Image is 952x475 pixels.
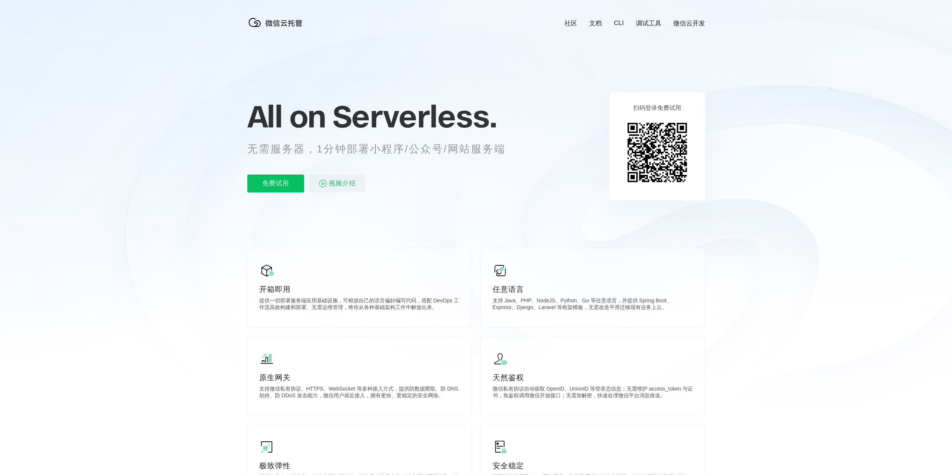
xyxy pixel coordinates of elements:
p: 任意语言 [493,284,693,294]
a: CLI [614,19,624,27]
p: 微信私有协议自动获取 OpenID、UnionID 等登录态信息；无需维护 access_token 与证书，免鉴权调用微信开放接口；无需加解密，快速处理微信平台消息推送。 [493,386,693,401]
p: 安全稳定 [493,460,693,471]
span: 视频介绍 [329,175,356,192]
img: 微信云托管 [247,15,307,30]
p: 无需服务器，1分钟部署小程序/公众号/网站服务端 [247,142,520,157]
p: 免费试用 [247,175,304,192]
a: 调试工具 [636,19,661,28]
p: 原生网关 [259,372,460,383]
p: 扫码登录免费试用 [633,104,681,112]
a: 微信云托管 [247,25,307,31]
p: 极致弹性 [259,460,460,471]
a: 微信云开发 [673,19,705,28]
p: 开箱即用 [259,284,460,294]
p: 支持 Java、PHP、NodeJS、Python、Go 等任意语言，并提供 Spring Boot、Express、Django、Laravel 等框架模板，无需改造平滑迁移现有业务上云。 [493,297,693,312]
span: Serverless. [333,98,497,135]
img: video_play.svg [318,179,327,188]
a: 社区 [564,19,577,28]
span: All on [247,98,325,135]
p: 支持微信私有协议、HTTPS、WebSocket 等多种接入方式，提供防数据爬取、防 DNS 劫持、防 DDoS 攻击能力，微信用户就近接入，拥有更快、更稳定的安全网络。 [259,386,460,401]
p: 天然鉴权 [493,372,693,383]
p: 提供一切部署服务端应用基础设施，可根据自己的语言偏好编写代码，搭配 DevOps 工作流高效构建和部署。无需运维管理，将你从各种基础架构工作中解放出来。 [259,297,460,312]
a: 文档 [589,19,602,28]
